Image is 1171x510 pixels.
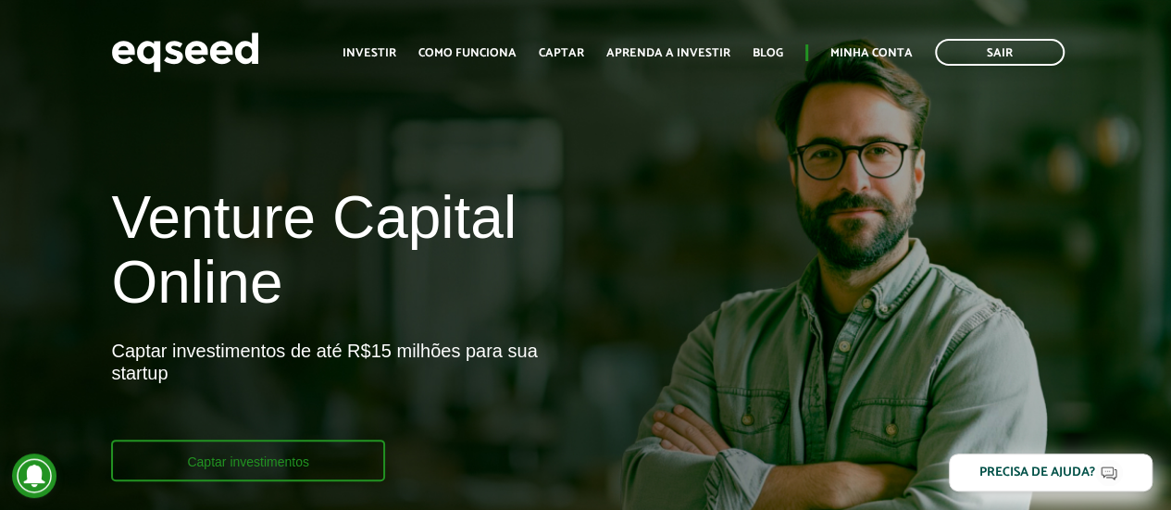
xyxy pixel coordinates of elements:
[935,39,1065,66] a: Sair
[418,47,517,59] a: Como funciona
[111,185,571,325] h1: Venture Capital Online
[111,28,259,77] img: EqSeed
[606,47,730,59] a: Aprenda a investir
[111,340,571,440] p: Captar investimentos de até R$15 milhões para sua startup
[111,440,385,481] a: Captar investimentos
[753,47,783,59] a: Blog
[539,47,584,59] a: Captar
[830,47,913,59] a: Minha conta
[343,47,396,59] a: Investir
